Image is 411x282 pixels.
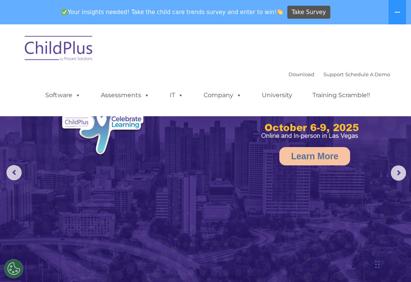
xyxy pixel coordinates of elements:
a: University [254,88,300,103]
button: Cookies Settings [4,259,23,278]
a: Software [38,88,88,103]
img: ✅ [62,9,67,15]
img: ChildPlus by Procare Solutions [21,30,97,69]
a: Download [288,71,314,77]
a: Schedule A Demo [345,71,390,77]
div: Drag [375,253,380,276]
a: Company [196,88,249,103]
a: Learn More [279,147,350,165]
span: Your insights needed! Take the child care trends survey and enter to win! [58,5,286,20]
iframe: Chat Widget [283,200,411,282]
a: Training Scramble!! [305,88,378,103]
a: Assessments [93,88,157,103]
a: Take Survey [287,6,330,19]
span: Take Survey [292,6,326,19]
a: IT [162,88,191,103]
img: 👏 [277,9,283,15]
font: | [288,71,390,77]
a: Support [323,71,344,77]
